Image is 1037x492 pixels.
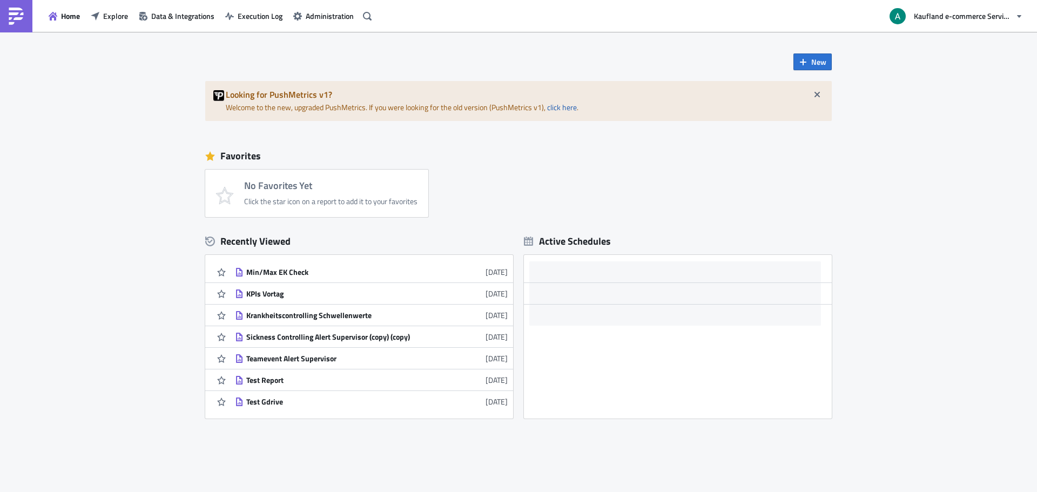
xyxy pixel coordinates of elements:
[244,180,418,191] h4: No Favorites Yet
[883,4,1029,28] button: Kaufland e-commerce Services GmbH & Co. KG
[914,10,1011,22] span: Kaufland e-commerce Services GmbH & Co. KG
[486,396,508,407] time: 2025-09-24T06:37:48Z
[238,10,282,22] span: Execution Log
[246,311,435,320] div: Krankheitscontrolling Schwellenwerte
[226,90,824,99] h5: Looking for PushMetrics v1?
[486,309,508,321] time: 2025-10-08T06:23:40Z
[486,331,508,342] time: 2025-10-08T06:23:17Z
[547,102,577,113] a: click here
[8,8,25,25] img: PushMetrics
[306,10,354,22] span: Administration
[205,81,832,121] div: Welcome to the new, upgraded PushMetrics. If you were looking for the old version (PushMetrics v1...
[151,10,214,22] span: Data & Integrations
[235,305,508,326] a: Krankheitscontrolling Schwellenwerte[DATE]
[246,332,435,342] div: Sickness Controlling Alert Supervisor (copy) (copy)
[235,283,508,304] a: KPIs Vortag[DATE]
[486,288,508,299] time: 2025-10-08T09:08:26Z
[486,374,508,386] time: 2025-09-24T11:32:19Z
[246,267,435,277] div: Min/Max EK Check
[246,354,435,363] div: Teamevent Alert Supervisor
[888,7,907,25] img: Avatar
[235,326,508,347] a: Sickness Controlling Alert Supervisor (copy) (copy)[DATE]
[205,233,513,250] div: Recently Viewed
[205,148,832,164] div: Favorites
[235,369,508,390] a: Test Report[DATE]
[288,8,359,24] button: Administration
[85,8,133,24] button: Explore
[524,235,611,247] div: Active Schedules
[235,261,508,282] a: Min/Max EK Check[DATE]
[235,348,508,369] a: Teamevent Alert Supervisor[DATE]
[43,8,85,24] button: Home
[244,197,418,206] div: Click the star icon on a report to add it to your favorites
[246,289,435,299] div: KPIs Vortag
[133,8,220,24] button: Data & Integrations
[103,10,128,22] span: Explore
[220,8,288,24] button: Execution Log
[486,353,508,364] time: 2025-10-07T07:54:43Z
[246,375,435,385] div: Test Report
[235,391,508,412] a: Test Gdrive[DATE]
[61,10,80,22] span: Home
[486,266,508,278] time: 2025-10-09T13:09:52Z
[811,56,826,68] span: New
[793,53,832,70] button: New
[246,397,435,407] div: Test Gdrive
